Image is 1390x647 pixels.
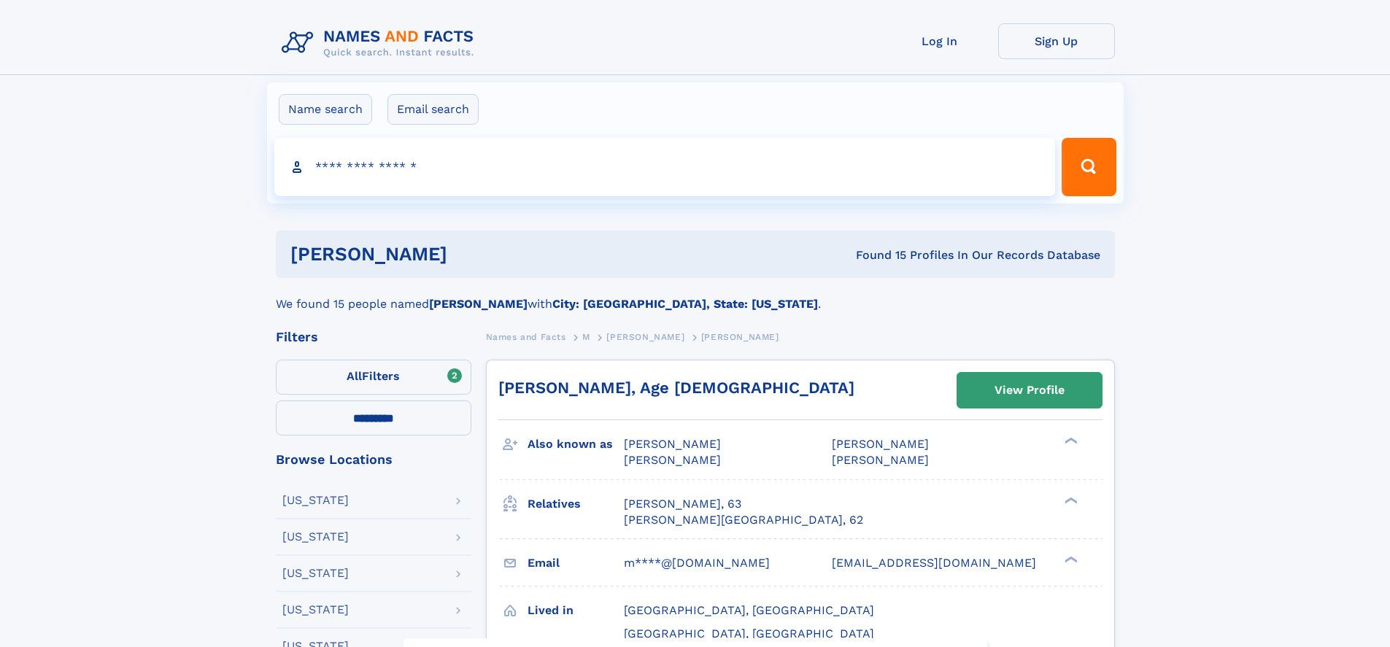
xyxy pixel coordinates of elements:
div: [US_STATE] [282,531,349,543]
a: Names and Facts [486,328,566,346]
span: [GEOGRAPHIC_DATA], [GEOGRAPHIC_DATA] [624,603,874,617]
div: [US_STATE] [282,567,349,579]
label: Name search [279,94,372,125]
span: M [582,332,590,342]
a: [PERSON_NAME], 63 [624,496,741,512]
a: [PERSON_NAME] [606,328,684,346]
div: Found 15 Profiles In Our Records Database [652,247,1100,263]
button: Search Button [1062,138,1116,196]
input: search input [274,138,1056,196]
b: City: [GEOGRAPHIC_DATA], State: [US_STATE] [552,297,818,311]
h1: [PERSON_NAME] [290,245,652,263]
span: All [347,369,362,383]
span: [PERSON_NAME] [624,453,721,467]
h3: Email [528,551,624,576]
div: Browse Locations [276,453,471,466]
h3: Also known as [528,432,624,457]
h3: Lived in [528,598,624,623]
div: ❯ [1061,554,1078,564]
div: View Profile [995,373,1065,407]
div: We found 15 people named with . [276,278,1115,313]
a: [PERSON_NAME][GEOGRAPHIC_DATA], 62 [624,512,863,528]
span: [PERSON_NAME] [606,332,684,342]
span: [PERSON_NAME] [832,453,929,467]
span: [PERSON_NAME] [701,332,779,342]
div: ❯ [1061,495,1078,505]
div: ❯ [1061,436,1078,446]
a: View Profile [957,373,1102,408]
div: [US_STATE] [282,604,349,616]
img: Logo Names and Facts [276,23,486,63]
span: [EMAIL_ADDRESS][DOMAIN_NAME] [832,556,1036,570]
span: [PERSON_NAME] [624,437,721,451]
div: [US_STATE] [282,495,349,506]
span: [GEOGRAPHIC_DATA], [GEOGRAPHIC_DATA] [624,627,874,640]
label: Email search [387,94,479,125]
span: [PERSON_NAME] [832,437,929,451]
h3: Relatives [528,492,624,516]
div: Filters [276,330,471,344]
label: Filters [276,360,471,395]
a: Log In [881,23,998,59]
b: [PERSON_NAME] [429,297,528,311]
a: Sign Up [998,23,1115,59]
a: [PERSON_NAME], Age [DEMOGRAPHIC_DATA] [498,379,854,397]
a: M [582,328,590,346]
